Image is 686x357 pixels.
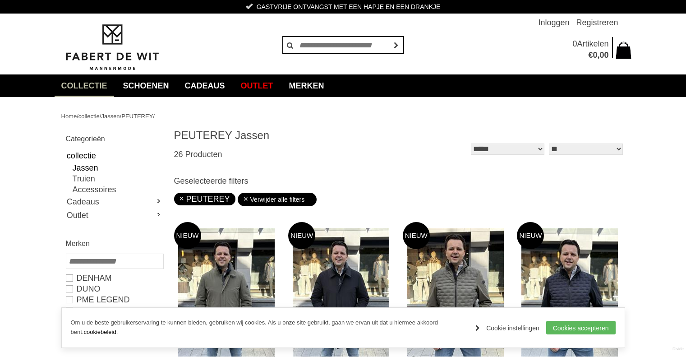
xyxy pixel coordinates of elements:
a: Cookie instellingen [475,321,539,335]
a: PEUTEREY [121,113,153,120]
a: Merken [282,74,331,97]
span: 0 [593,51,597,60]
a: Cookies accepteren [546,321,616,334]
img: PEUTEREY Peu5421 01191969 Jassen [521,228,618,357]
p: Om u de beste gebruikerservaring te kunnen bieden, gebruiken wij cookies. Als u onze site gebruik... [71,318,467,337]
a: Jassen [101,113,120,120]
span: 00 [599,51,608,60]
a: collectie [66,149,163,162]
span: / [153,113,155,120]
img: PEUTEREY Peu5573 01191942 Jassen [293,228,389,357]
img: PEUTEREY Peu5421 01191969 Jassen [407,228,504,357]
a: Divide [672,343,684,355]
a: Duno [66,283,163,294]
span: / [100,113,101,120]
span: 26 Producten [174,150,222,159]
a: Cadeaus [178,74,232,97]
a: Verwijder alle filters [243,193,312,206]
a: collectie [78,113,100,120]
h2: Merken [66,238,163,249]
a: Outlet [66,209,163,222]
h2: Categorieën [66,133,163,144]
img: Fabert de Wit [61,23,163,72]
span: Artikelen [577,39,608,48]
a: Jassen [73,162,163,173]
a: Truien [73,173,163,184]
img: PEUTEREY Peu5573 01191942 Jassen [178,228,275,357]
a: PEUTEREY [180,195,230,204]
a: PME LEGEND [66,294,163,305]
h1: PEUTEREY Jassen [174,129,400,142]
span: / [77,113,78,120]
a: Registreren [576,14,618,32]
span: 0 [572,39,577,48]
a: collectie [55,74,114,97]
h3: Geselecteerde filters [174,176,625,186]
a: CAST IRON [66,305,163,316]
a: cookiebeleid [83,329,116,335]
a: Home [61,113,77,120]
a: DENHAM [66,273,163,283]
a: Outlet [234,74,280,97]
a: Inloggen [538,14,569,32]
a: Cadeaus [66,195,163,209]
span: / [120,113,122,120]
a: Schoenen [116,74,176,97]
span: , [597,51,599,60]
span: € [588,51,593,60]
a: Accessoires [73,184,163,195]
